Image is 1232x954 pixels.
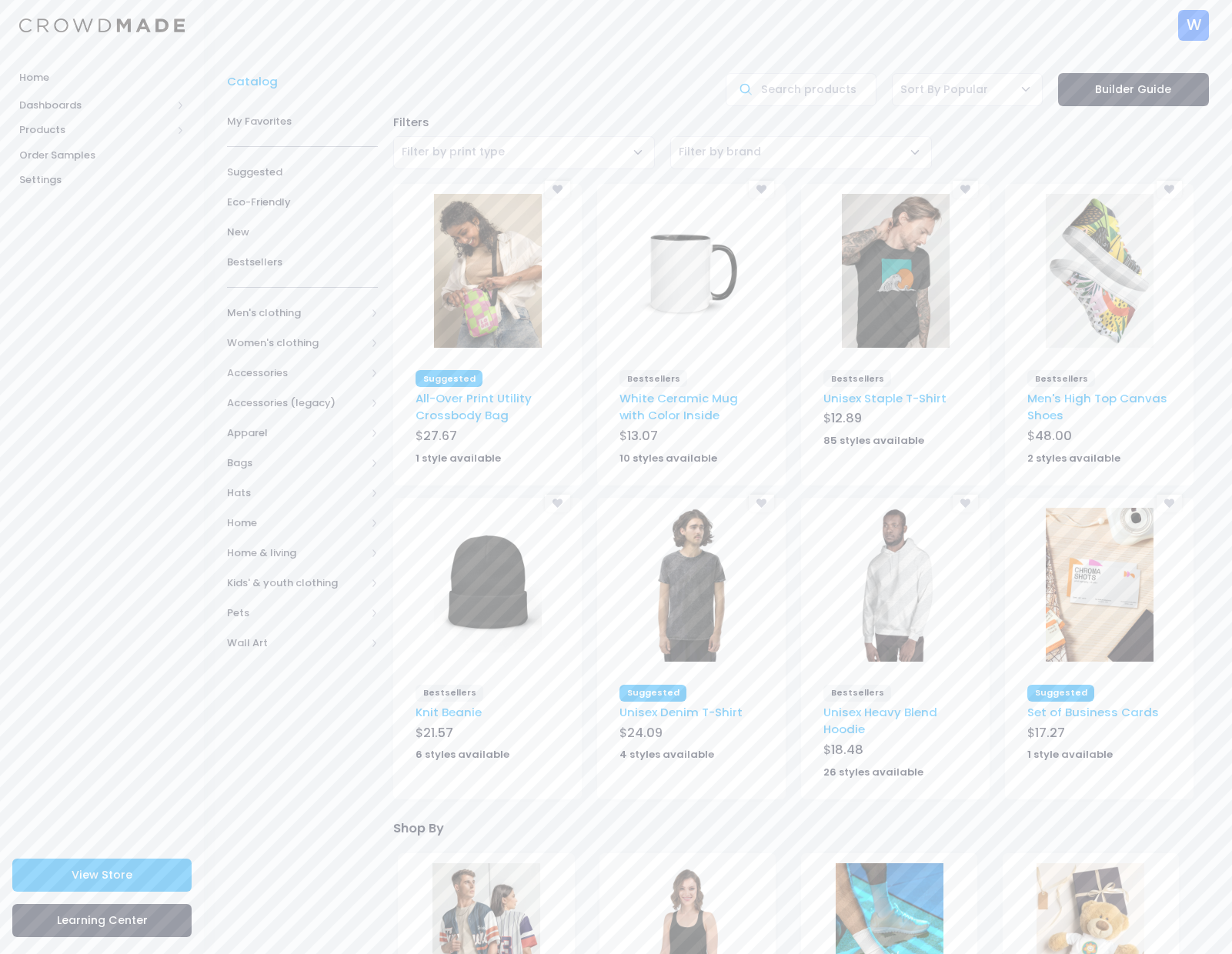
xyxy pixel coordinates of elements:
span: Bestsellers [1027,370,1095,387]
span: Kids' & youth clothing [227,575,366,591]
a: Unisex Heavy Blend Hoodie [823,704,937,737]
a: Set of Business Cards [1027,704,1159,720]
div: $ [619,427,763,449]
a: White Ceramic Mug with Color Inside [619,390,738,423]
a: Men's High Top Canvas Shoes [1027,390,1167,423]
div: $ [1027,724,1171,746]
span: Sort By Popular [900,82,988,98]
div: $ [416,724,559,746]
span: 48.00 [1035,427,1072,445]
a: Catalog [227,73,285,90]
span: Wall Art [227,635,366,651]
a: View Store [12,859,192,892]
span: 12.89 [831,409,862,427]
span: Bestsellers [823,370,891,387]
span: Women's clothing [227,335,366,351]
a: New [227,217,378,247]
span: Filter by print type [402,144,505,159]
span: Pets [227,605,366,621]
span: Hats [227,485,366,501]
a: Learning Center [12,904,192,937]
a: Suggested [227,157,378,187]
span: Filter by brand [679,144,761,159]
strong: 26 styles available [823,765,923,779]
strong: 4 styles available [619,747,714,762]
strong: 2 styles available [1027,451,1120,465]
div: $ [823,409,967,431]
div: Filters [386,114,1217,131]
a: All-Over Print Utility Crossbody Bag [416,390,532,423]
span: Suggested [416,370,482,387]
a: Knit Beanie [416,704,482,720]
span: Order Samples [19,148,185,163]
div: $ [823,741,967,762]
div: W [1178,10,1209,41]
span: My Favorites [227,114,378,129]
span: Suggested [619,685,686,702]
span: Bestsellers [416,685,483,702]
span: Bestsellers [619,370,687,387]
a: My Favorites [227,106,378,136]
a: Builder Guide [1058,73,1209,106]
span: Suggested [227,165,378,180]
a: Unisex Denim T-Shirt [619,704,743,720]
span: New [227,225,378,240]
span: Filter by print type [393,136,655,169]
span: Suggested [1027,685,1094,702]
span: Filter by brand [679,144,761,160]
span: 18.48 [831,741,863,759]
div: $ [416,427,559,449]
span: Bestsellers [823,685,891,702]
span: Home [19,70,185,85]
span: 27.67 [423,427,457,445]
span: Accessories (legacy) [227,395,366,411]
a: Bestsellers [227,247,378,277]
strong: 1 style available [416,451,501,465]
img: Logo [19,18,185,33]
span: Bags [227,455,366,471]
div: $ [1027,427,1171,449]
span: 13.07 [627,427,658,445]
span: View Store [72,867,132,882]
span: Men's clothing [227,305,366,321]
strong: 85 styles available [823,433,924,448]
div: Shop By [393,812,1194,839]
span: Eco-Friendly [227,195,378,210]
span: Dashboards [19,98,172,113]
span: Learning Center [57,912,148,928]
span: 17.27 [1035,724,1065,742]
strong: 1 style available [1027,747,1113,762]
span: 24.09 [627,724,663,742]
input: Search products [726,73,876,106]
strong: 6 styles available [416,747,509,762]
span: Sort By Popular [892,73,1043,106]
span: Bestsellers [227,255,378,270]
span: Home [227,515,366,531]
a: Unisex Staple T-Shirt [823,390,947,406]
span: Settings [19,172,185,188]
span: Apparel [227,425,366,441]
div: $ [619,724,763,746]
span: Products [19,122,172,138]
a: Eco-Friendly [227,187,378,217]
span: Home & living [227,545,366,561]
strong: 10 styles available [619,451,717,465]
span: 21.57 [423,724,453,742]
span: Filter by print type [402,144,505,160]
span: Filter by brand [670,136,932,169]
span: Accessories [227,365,366,381]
